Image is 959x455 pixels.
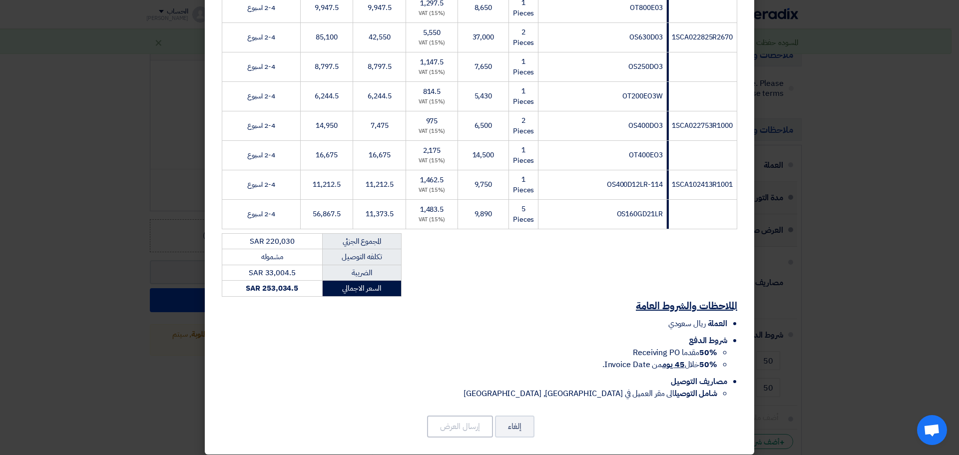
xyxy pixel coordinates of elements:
[420,57,444,67] span: 1,147.5
[629,32,662,42] span: OS630D03
[628,61,662,72] span: OS250DO3
[689,335,727,347] span: شروط الدفع
[473,150,494,160] span: 14,500
[513,115,534,136] span: 2 Pieces
[410,98,453,106] div: (15%) VAT
[247,179,275,190] span: 2-4 اسبوع
[671,376,727,388] span: مصاريف التوصيل
[475,209,492,219] span: 9,890
[315,2,338,13] span: 9,947.5
[602,359,717,371] span: خلال من Invoice Date.
[513,145,534,166] span: 1 Pieces
[708,318,727,330] span: العملة
[475,179,492,190] span: 9,750
[513,86,534,107] span: 1 Pieces
[699,359,717,371] strong: 50%
[629,150,662,160] span: OT400EO3
[247,120,275,131] span: 2-4 اسبوع
[322,265,401,281] td: الضريبة
[322,281,401,297] td: السعر الاجمالي
[249,267,296,278] span: SAR 33,004.5
[423,86,441,97] span: 814.5
[222,388,717,400] li: الى مقر العميل في [GEOGRAPHIC_DATA], [GEOGRAPHIC_DATA]
[222,233,323,249] td: SAR 220,030
[513,27,534,48] span: 2 Pieces
[674,388,717,400] strong: شامل التوصيل
[667,170,737,199] td: 1SCA102413R1001
[420,175,444,185] span: 1,462.5
[628,120,662,131] span: OS400DO3
[261,251,283,262] span: مشموله
[617,209,663,219] span: OS160GD21LR
[410,157,453,165] div: (15%) VAT
[475,61,492,72] span: 7,650
[369,32,390,42] span: 42,550
[316,150,337,160] span: 16,675
[513,204,534,225] span: 5 Pieces
[368,61,391,72] span: 8,797.5
[368,2,391,13] span: 9,947.5
[662,359,684,371] u: 45 يوم
[246,283,298,294] strong: SAR 253,034.5
[475,2,492,13] span: 8,650
[473,32,494,42] span: 37,000
[475,120,492,131] span: 6,500
[630,2,662,13] span: OT800E03
[366,179,393,190] span: 11,212.5
[410,68,453,77] div: (15%) VAT
[313,209,340,219] span: 56,867.5
[622,91,662,101] span: OT200EO3W
[247,2,275,13] span: 2-4 اسبوع
[410,127,453,136] div: (15%) VAT
[368,91,391,101] span: 6,244.5
[495,416,534,438] button: إلغاء
[410,186,453,195] div: (15%) VAT
[313,179,340,190] span: 11,212.5
[667,22,737,52] td: 1SCA022825R2670
[315,91,338,101] span: 6,244.5
[322,233,401,249] td: المجموع الجزئي
[513,56,534,77] span: 1 Pieces
[247,209,275,219] span: 2-4 اسبوع
[513,174,534,195] span: 1 Pieces
[607,179,663,190] span: OS400D12LR-114
[636,298,737,313] u: الملاحظات والشروط العامة
[699,347,717,359] strong: 50%
[410,39,453,47] div: (15%) VAT
[420,204,444,215] span: 1,483.5
[423,145,441,156] span: 2,175
[369,150,390,160] span: 16,675
[410,9,453,18] div: (15%) VAT
[247,61,275,72] span: 2-4 اسبوع
[668,318,706,330] span: ريال سعودي
[917,415,947,445] div: Open chat
[667,111,737,140] td: 1SCA022753R1000
[410,216,453,224] div: (15%) VAT
[315,61,338,72] span: 8,797.5
[426,116,438,126] span: 975
[475,91,492,101] span: 5,430
[322,249,401,265] td: تكلفه التوصيل
[366,209,393,219] span: 11,373.5
[423,27,441,38] span: 5,550
[247,150,275,160] span: 2-4 اسبوع
[633,347,717,359] span: مقدما Receiving PO
[247,32,275,42] span: 2-4 اسبوع
[247,91,275,101] span: 2-4 اسبوع
[316,120,337,131] span: 14,950
[316,32,337,42] span: 85,100
[427,416,493,438] button: إرسال العرض
[371,120,389,131] span: 7,475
